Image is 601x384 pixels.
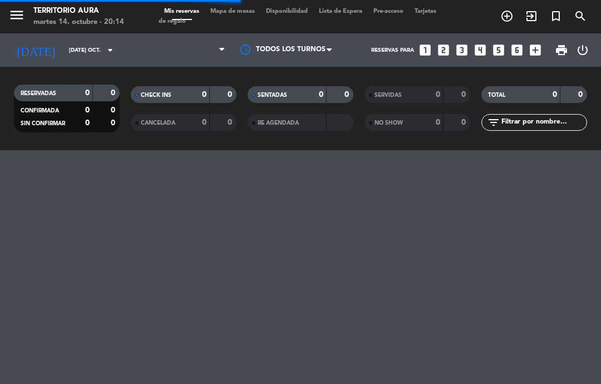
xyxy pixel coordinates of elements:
i: arrow_drop_down [104,43,117,57]
span: Lista de Espera [313,8,368,14]
strong: 0 [111,119,117,127]
span: BUSCAR [568,7,593,26]
span: CONFIRMADA [21,108,59,114]
i: add_box [528,43,543,57]
i: looks_4 [473,43,487,57]
span: Reserva especial [544,7,568,26]
i: looks_5 [491,43,506,57]
i: looks_two [436,43,451,57]
strong: 0 [85,119,90,127]
i: looks_3 [455,43,469,57]
i: add_circle_outline [500,9,514,23]
strong: 0 [85,89,90,97]
strong: 0 [344,91,351,99]
span: Mapa de mesas [205,8,260,14]
div: martes 14. octubre - 20:14 [33,17,124,28]
span: Reservas para [371,47,414,53]
input: Filtrar por nombre... [500,116,587,129]
span: print [555,43,568,57]
span: CHECK INS [141,92,171,98]
span: SIN CONFIRMAR [21,121,65,126]
i: power_settings_new [576,43,589,57]
i: turned_in_not [549,9,563,23]
strong: 0 [319,91,323,99]
span: Disponibilidad [260,8,313,14]
strong: 0 [553,91,557,99]
strong: 0 [436,119,440,126]
span: RESERVADAS [21,91,56,96]
span: RE AGENDADA [258,120,299,126]
span: NO SHOW [375,120,403,126]
strong: 0 [228,119,234,126]
i: filter_list [487,116,500,129]
strong: 0 [228,91,234,99]
button: menu [8,7,25,27]
span: TOTAL [488,92,505,98]
strong: 0 [111,89,117,97]
i: looks_6 [510,43,524,57]
span: Pre-acceso [368,8,409,14]
strong: 0 [436,91,440,99]
strong: 0 [578,91,585,99]
i: search [574,9,587,23]
strong: 0 [85,106,90,114]
div: LOG OUT [573,33,593,67]
strong: 0 [461,91,468,99]
i: [DATE] [8,38,63,62]
strong: 0 [202,91,206,99]
span: CANCELADA [141,120,175,126]
div: TERRITORIO AURA [33,6,124,17]
i: looks_one [418,43,432,57]
span: Mis reservas [159,8,205,14]
span: RESERVAR MESA [495,7,519,26]
strong: 0 [111,106,117,114]
span: WALK IN [519,7,544,26]
span: SENTADAS [258,92,287,98]
i: menu [8,7,25,23]
span: SERVIDAS [375,92,402,98]
strong: 0 [202,119,206,126]
i: exit_to_app [525,9,538,23]
strong: 0 [461,119,468,126]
